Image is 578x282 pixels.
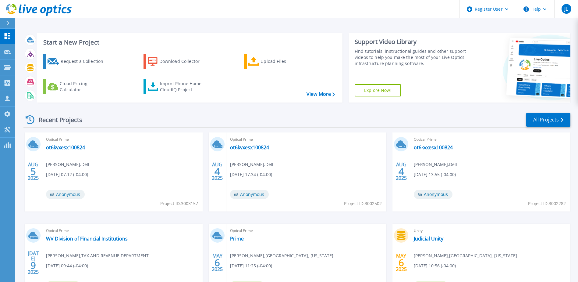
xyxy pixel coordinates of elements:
span: [DATE] 07:12 (-04:00) [46,171,88,178]
div: Upload Files [261,55,309,67]
span: 5 [30,169,36,174]
span: [PERSON_NAME] , TAX AND REVENUE DEPARTMENT [46,252,149,259]
span: Optical Prime [414,136,567,143]
span: 9 [30,263,36,268]
span: 4 [399,169,404,174]
div: MAY 2025 [395,251,407,274]
span: Optical Prime [230,227,383,234]
span: [DATE] 13:55 (-04:00) [414,171,456,178]
span: Anonymous [46,190,85,199]
span: [PERSON_NAME] , Dell [414,161,457,168]
span: Anonymous [230,190,269,199]
a: Request a Collection [43,54,111,69]
span: Optical Prime [230,136,383,143]
div: Cloud Pricing Calculator [60,81,108,93]
span: [PERSON_NAME] , [GEOGRAPHIC_DATA], [US_STATE] [230,252,333,259]
a: All Projects [526,113,570,127]
span: JL [564,6,568,11]
div: MAY 2025 [211,251,223,274]
span: 6 [399,260,404,265]
span: Unity [414,227,567,234]
span: [PERSON_NAME] , Dell [230,161,273,168]
a: Judicial Unity [414,236,443,242]
div: Find tutorials, instructional guides and other support videos to help you make the most of your L... [355,48,468,67]
h3: Start a New Project [43,39,335,46]
a: Prime [230,236,244,242]
div: Support Video Library [355,38,468,46]
span: [DATE] 10:56 (-04:00) [414,262,456,269]
span: Anonymous [414,190,452,199]
div: Request a Collection [61,55,109,67]
span: [DATE] 17:34 (-04:00) [230,171,272,178]
span: 6 [215,260,220,265]
div: Import Phone Home CloudIQ Project [160,81,207,93]
span: Project ID: 3003157 [160,200,198,207]
span: Project ID: 3002502 [344,200,382,207]
span: [PERSON_NAME] , [GEOGRAPHIC_DATA], [US_STATE] [414,252,517,259]
a: ot6kvxesx100824 [414,144,453,150]
span: 4 [215,169,220,174]
div: [DATE] 2025 [27,251,39,274]
span: Optical Prime [46,136,199,143]
span: Project ID: 3002282 [528,200,566,207]
span: [DATE] 11:25 (-04:00) [230,262,272,269]
a: Cloud Pricing Calculator [43,79,111,94]
a: Download Collector [144,54,211,69]
span: [DATE] 09:44 (-04:00) [46,262,88,269]
a: ot6kvxesx100824 [46,144,85,150]
div: AUG 2025 [395,160,407,183]
a: WV Division of Financial Institutions [46,236,128,242]
span: [PERSON_NAME] , Dell [46,161,89,168]
div: AUG 2025 [27,160,39,183]
a: Upload Files [244,54,312,69]
div: Recent Projects [23,112,90,127]
span: Optical Prime [46,227,199,234]
a: Explore Now! [355,84,401,96]
div: AUG 2025 [211,160,223,183]
a: ot6kvxesx100824 [230,144,269,150]
a: View More [307,91,335,97]
div: Download Collector [159,55,208,67]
